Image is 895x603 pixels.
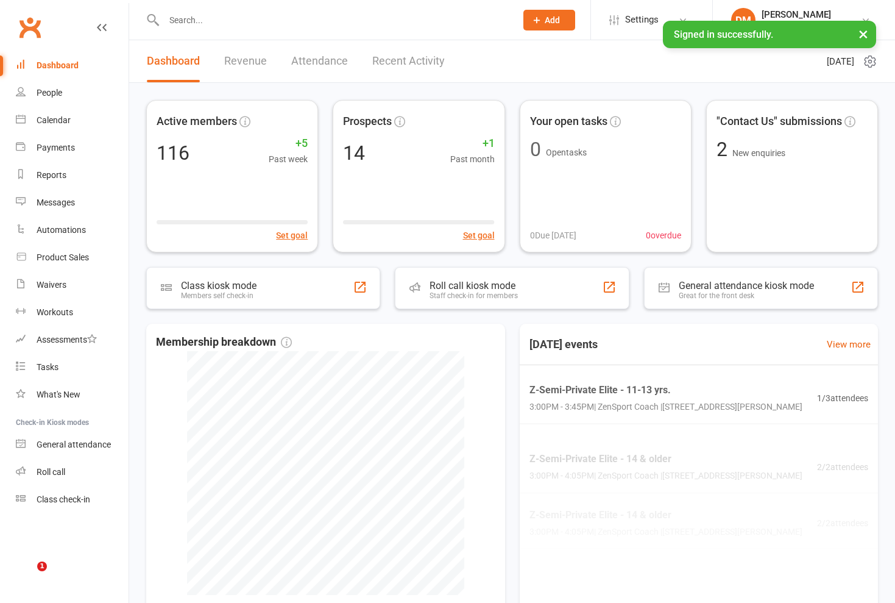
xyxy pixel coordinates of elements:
[224,40,267,82] a: Revenue
[529,400,802,413] span: 3:00PM - 3:45PM | ZenSport Coach | [STREET_ADDRESS][PERSON_NAME]
[762,9,831,20] div: [PERSON_NAME]
[716,138,732,161] span: 2
[37,440,111,449] div: General attendance
[16,189,129,216] a: Messages
[37,225,86,235] div: Automations
[817,391,868,404] span: 1 / 3 attendees
[37,60,79,70] div: Dashboard
[16,216,129,244] a: Automations
[37,362,58,372] div: Tasks
[343,113,392,130] span: Prospects
[37,115,71,125] div: Calendar
[16,381,129,409] a: What's New
[147,40,200,82] a: Dashboard
[269,152,308,166] span: Past week
[16,354,129,381] a: Tasks
[16,107,129,134] a: Calendar
[16,486,129,513] a: Class kiosk mode
[16,52,129,79] a: Dashboard
[732,148,785,158] span: New enquiries
[463,229,495,242] button: Set goal
[37,280,66,290] div: Waivers
[646,229,681,242] span: 0 overdue
[16,244,129,271] a: Product Sales
[529,469,802,482] span: 3:00PM - 4:05PM | ZenSport Coach | [STREET_ADDRESS][PERSON_NAME]
[37,170,66,180] div: Reports
[523,10,575,30] button: Add
[762,20,831,31] div: ZenSport
[37,562,47,571] span: 1
[530,229,576,242] span: 0 Due [DATE]
[37,88,62,98] div: People
[37,467,65,477] div: Roll call
[827,54,854,69] span: [DATE]
[731,8,755,32] div: DM
[291,40,348,82] a: Attendance
[16,134,129,162] a: Payments
[15,12,45,43] a: Clubworx
[16,271,129,299] a: Waivers
[372,40,445,82] a: Recent Activity
[37,335,97,344] div: Assessments
[269,135,308,152] span: +5
[545,15,560,25] span: Add
[546,148,587,157] span: Open tasks
[430,280,518,291] div: Roll call kiosk mode
[529,507,802,523] span: Z-Semi-Private Elite - 14 & older
[276,229,308,242] button: Set goal
[37,307,73,317] div: Workouts
[674,29,773,40] span: Signed in successfully.
[852,21,874,47] button: ×
[529,382,802,398] span: Z-Semi-Private Elite - 11-13 yrs.
[160,12,508,29] input: Search...
[343,143,365,163] div: 14
[156,334,292,351] span: Membership breakdown
[16,162,129,189] a: Reports
[181,291,256,300] div: Members self check-in
[37,198,75,207] div: Messages
[16,431,129,458] a: General attendance kiosk mode
[12,562,41,591] iframe: Intercom live chat
[16,79,129,107] a: People
[450,152,495,166] span: Past month
[157,143,189,163] div: 116
[16,299,129,326] a: Workouts
[530,113,607,130] span: Your open tasks
[450,135,495,152] span: +1
[157,113,237,130] span: Active members
[679,291,814,300] div: Great for the front desk
[529,525,802,538] span: 3:00PM - 4:05PM | ZenSport Coach | [STREET_ADDRESS][PERSON_NAME]
[16,458,129,486] a: Roll call
[37,390,80,399] div: What's New
[37,494,90,504] div: Class check-in
[37,143,75,152] div: Payments
[529,451,802,467] span: Z-Semi-Private Elite - 14 & older
[520,334,607,355] h3: [DATE] events
[530,140,541,159] div: 0
[817,516,868,529] span: 2 / 2 attendees
[625,6,659,34] span: Settings
[716,113,842,130] span: "Contact Us" submissions
[679,280,814,291] div: General attendance kiosk mode
[827,337,871,352] a: View more
[430,291,518,300] div: Staff check-in for members
[817,460,868,474] span: 2 / 2 attendees
[181,280,256,291] div: Class kiosk mode
[37,252,89,262] div: Product Sales
[16,326,129,354] a: Assessments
